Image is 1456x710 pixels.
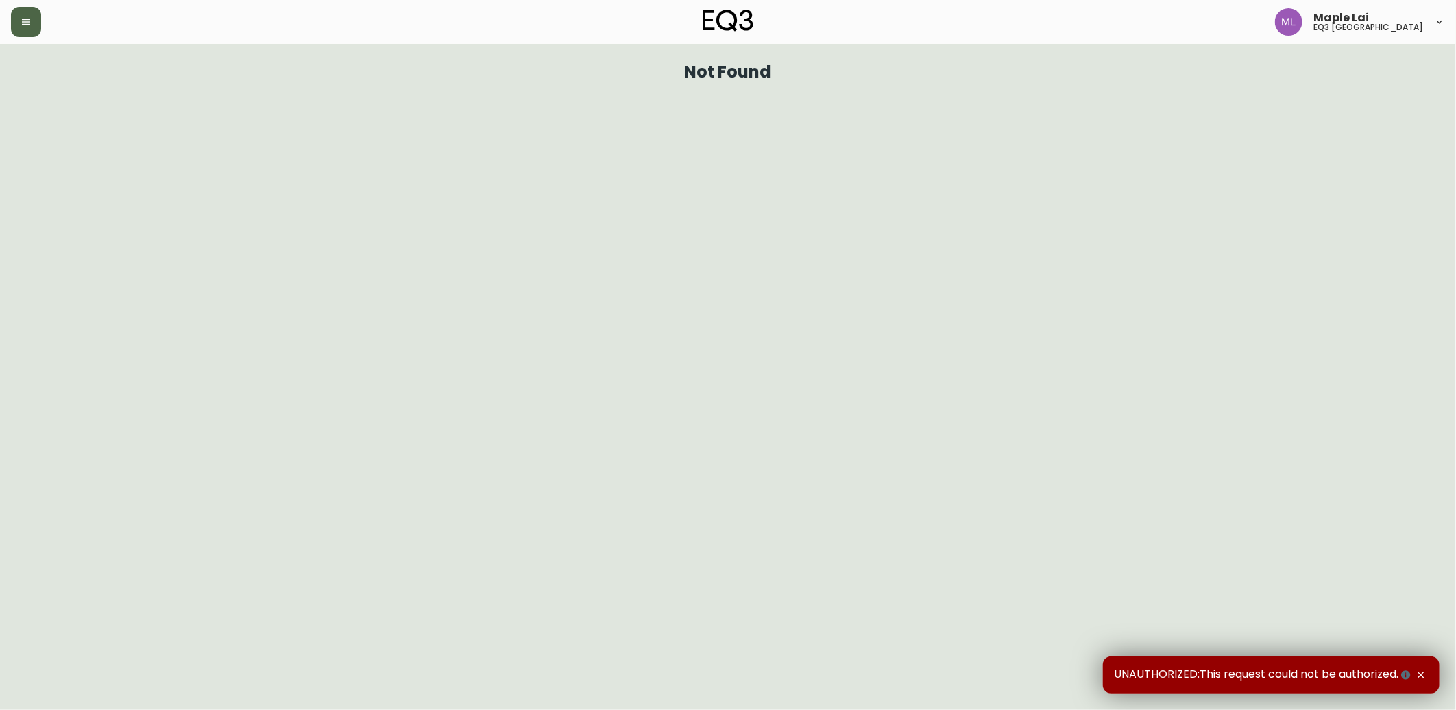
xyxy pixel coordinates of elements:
img: logo [703,10,753,32]
h5: eq3 [GEOGRAPHIC_DATA] [1313,23,1423,32]
img: 61e28cffcf8cc9f4e300d877dd684943 [1275,8,1302,36]
span: Maple Lai [1313,12,1369,23]
span: UNAUTHORIZED:This request could not be authorized. [1114,667,1413,683]
h1: Not Found [685,66,772,78]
